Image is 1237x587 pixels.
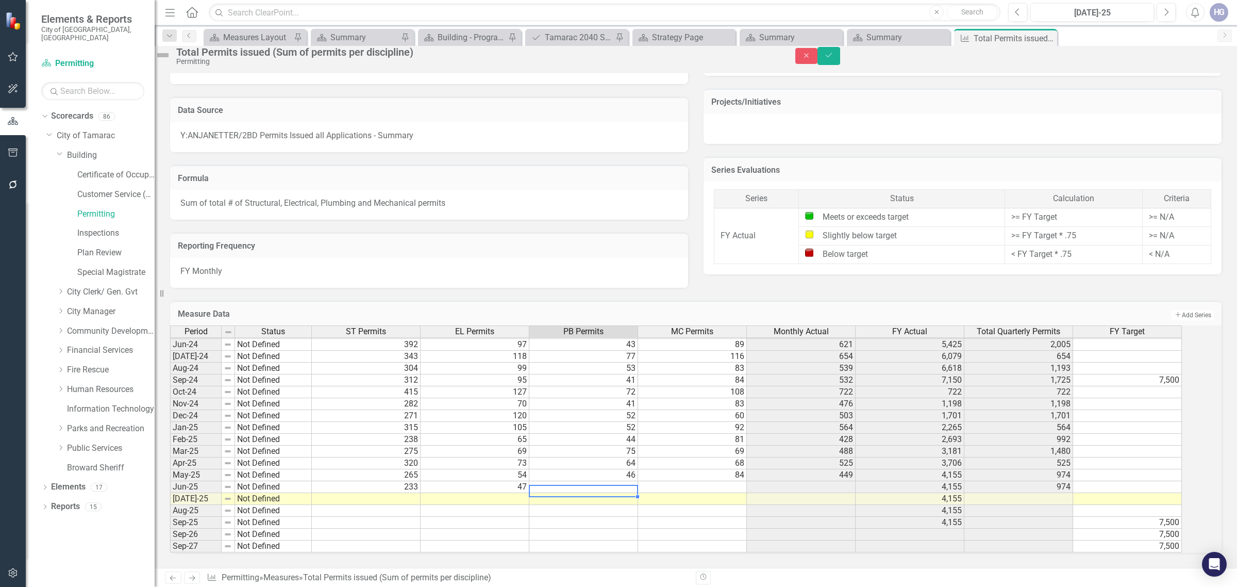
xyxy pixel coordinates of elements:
img: 8DAGhfEEPCf229AAAAAElFTkSuQmCC [224,376,232,384]
td: 1,701 [964,410,1073,422]
td: 4,155 [856,505,964,517]
img: 8DAGhfEEPCf229AAAAAElFTkSuQmCC [224,423,232,432]
td: 84 [638,469,747,481]
td: 4,155 [856,469,964,481]
td: >= N/A [1143,208,1211,226]
img: 8DAGhfEEPCf229AAAAAElFTkSuQmCC [224,412,232,420]
td: 4,155 [856,493,964,505]
td: Not Defined [235,493,312,505]
a: Reports [51,501,80,513]
td: Not Defined [235,458,312,469]
a: Measures Layout [206,31,291,44]
td: 974 [964,469,1073,481]
td: 41 [529,374,638,386]
td: 539 [747,363,856,374]
a: Summary [742,31,840,44]
a: Summary [313,31,398,44]
td: 275 [312,446,421,458]
div: Summary [866,31,947,44]
a: Financial Services [67,345,155,356]
td: 60 [638,410,747,422]
td: 1,480 [964,446,1073,458]
div: Total Permits issued (Sum of permits per discipline) [974,32,1055,45]
span: MC Permits [671,327,713,336]
div: Measures Layout [223,31,291,44]
h3: Data Source [178,106,680,115]
a: Customer Service (Bldg) [77,189,155,201]
span: FY Target [1110,327,1145,336]
td: 449 [747,469,856,481]
td: 1,193 [964,363,1073,374]
td: Not Defined [235,517,312,529]
td: 120 [421,410,529,422]
td: Apr-25 [170,458,222,469]
img: 8DAGhfEEPCf229AAAAAElFTkSuQmCC [224,483,232,491]
span: Status [261,327,285,336]
img: Below target [805,249,813,257]
td: 83 [638,363,747,374]
h3: Formula [178,174,680,183]
td: 47 [421,481,529,493]
td: Mar-25 [170,446,222,458]
span: Total Quarterly Permits [977,327,1060,336]
td: Not Defined [235,541,312,552]
td: 7,500 [1073,517,1182,529]
a: Parks and Recreation [67,423,155,435]
td: 52 [529,410,638,422]
td: 83 [638,398,747,410]
a: Measures [263,573,299,582]
img: 8DAGhfEEPCf229AAAAAElFTkSuQmCC [224,340,232,349]
td: Not Defined [235,481,312,493]
img: ClearPoint Strategy [5,11,23,30]
span: Sum of total # of Structural, Electrical, Plumbing and Mechanical permits [180,198,445,208]
span: Period [185,327,208,336]
a: City of Tamarac [57,130,155,142]
td: Not Defined [235,422,312,434]
td: 108 [638,386,747,398]
img: 8DAGhfEEPCf229AAAAAElFTkSuQmCC [224,328,232,336]
div: [DATE]-25 [1034,7,1150,19]
td: May-25 [170,469,222,481]
td: Jan-25 [170,422,222,434]
a: Permitting [77,208,155,220]
td: 73 [421,458,529,469]
div: Meets or exceeds target [805,211,998,223]
td: 503 [747,410,856,422]
td: Not Defined [235,446,312,458]
th: Criteria [1143,190,1211,208]
td: 84 [638,374,747,386]
td: 312 [312,374,421,386]
td: 53 [529,363,638,374]
th: Status [799,190,1005,208]
input: Search ClearPoint... [209,4,1000,22]
img: 8DAGhfEEPCf229AAAAAElFTkSuQmCC [224,435,232,444]
a: Inspections [77,227,155,239]
a: Tamarac 2040 Strategic Plan - Departmental Action Plan [528,31,613,44]
a: Human Resources [67,384,155,396]
td: 75 [529,446,638,458]
h3: Reporting Frequency [178,241,680,251]
a: City Clerk/ Gen. Gvt [67,286,155,298]
span: Elements & Reports [41,13,144,25]
a: Community Development [67,325,155,337]
td: 64 [529,458,638,469]
td: 1,725 [964,374,1073,386]
td: Not Defined [235,339,312,351]
span: Search [961,8,983,16]
td: 5,425 [856,339,964,351]
div: HG [1210,3,1228,22]
td: Aug-25 [170,505,222,517]
h3: Measure Data [178,309,748,319]
img: 8DAGhfEEPCf229AAAAAElFTkSuQmCC [224,530,232,539]
td: 992 [964,434,1073,446]
td: >= N/A [1143,226,1211,245]
td: 43 [529,339,638,351]
span: FY Actual [892,327,927,336]
td: 44 [529,434,638,446]
a: Strategy Page [635,31,733,44]
div: Tamarac 2040 Strategic Plan - Departmental Action Plan [545,31,613,44]
td: 1,701 [856,410,964,422]
span: Y:ANJANETTER/2BD Permits Issued all Applications - Summary [180,131,413,140]
div: Summary [759,31,840,44]
a: Fire Rescue [67,364,155,376]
